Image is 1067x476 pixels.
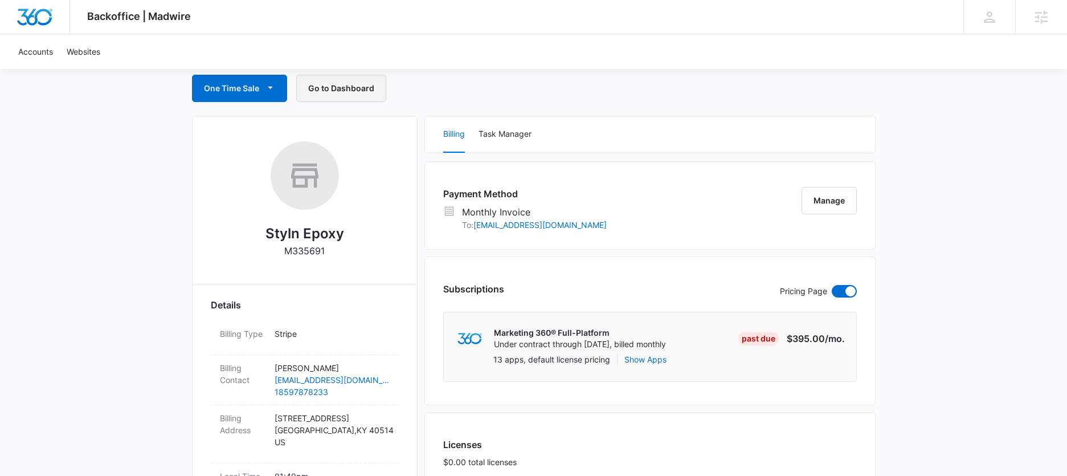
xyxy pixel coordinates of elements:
p: Monthly Invoice [462,205,607,219]
p: Pricing Page [780,285,827,298]
p: Stripe [275,328,390,340]
a: Websites [60,34,107,69]
h3: Subscriptions [443,282,504,296]
p: [PERSON_NAME] [275,362,390,374]
span: Backoffice | Madwire [87,10,191,22]
div: Billing Address[STREET_ADDRESS][GEOGRAPHIC_DATA],KY 40514US [211,405,399,463]
dt: Billing Contact [220,362,265,386]
p: To: [462,219,607,231]
a: [EMAIL_ADDRESS][DOMAIN_NAME] [275,374,390,386]
dt: Billing Type [220,328,265,340]
span: /mo. [825,333,845,344]
span: Details [211,298,241,312]
p: Marketing 360® Full-Platform [494,327,666,339]
button: One Time Sale [192,75,287,102]
a: [EMAIL_ADDRESS][DOMAIN_NAME] [473,220,607,230]
h3: Licenses [443,438,517,451]
p: $395.00 [787,332,845,345]
img: marketing360Logo [457,333,482,345]
button: Task Manager [479,116,532,153]
a: 18597878233 [275,386,390,398]
p: $0.00 total licenses [443,456,517,468]
a: Accounts [11,34,60,69]
button: Go to Dashboard [296,75,386,102]
p: M335691 [284,244,325,258]
button: Billing [443,116,465,153]
h2: Styln Epoxy [265,223,344,244]
h3: Payment Method [443,187,607,201]
div: Billing TypeStripe [211,321,399,355]
p: 13 apps, default license pricing [493,353,610,365]
button: Manage [802,187,857,214]
p: [STREET_ADDRESS] [GEOGRAPHIC_DATA] , KY 40514 US [275,412,390,448]
dt: Billing Address [220,412,265,436]
div: Past Due [738,332,779,345]
p: Under contract through [DATE], billed monthly [494,339,666,350]
div: Billing Contact[PERSON_NAME][EMAIL_ADDRESS][DOMAIN_NAME]18597878233 [211,355,399,405]
button: Show Apps [624,353,667,365]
